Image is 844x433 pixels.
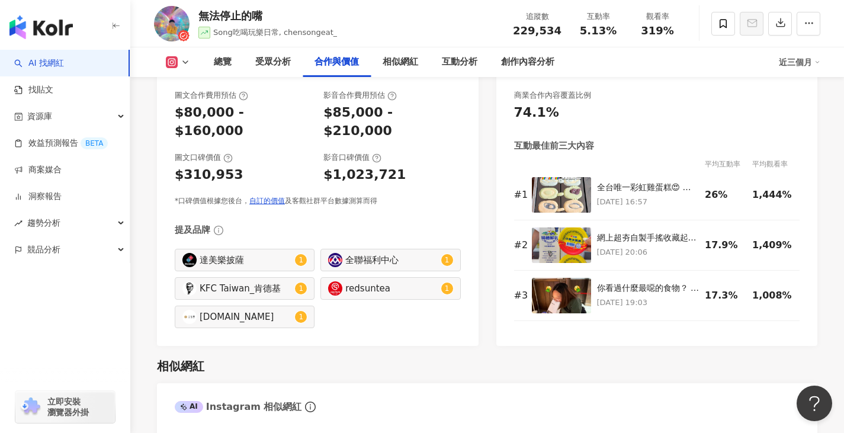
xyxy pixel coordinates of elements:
sup: 1 [295,311,307,323]
div: 無法停止的嘴 [198,8,337,23]
div: 相似網紅 [157,358,204,374]
div: 平均觀看率 [752,158,800,170]
div: 互動最佳前三大內容 [514,140,594,152]
span: info-circle [303,400,317,414]
div: 相似網紅 [383,55,418,69]
div: 合作與價值 [315,55,359,69]
div: 影音口碑價值 [323,152,381,163]
div: 受眾分析 [255,55,291,69]
span: 5.13% [580,25,617,37]
span: 229,534 [513,24,561,37]
img: 全台唯一彩虹雞蛋糕😍 📍質森雞蛋糕 ⚠️藍色為蝶豆花 孕婦不能食用 ⚠️彩虹雞蛋糕限量 一定要預訂～ ‼️影片有預購日期‼️ - 🕓Pm1.-Pm7.半 ❌週二公休 🏡台中市北區三民路三段193... [532,177,591,213]
a: searchAI 找網紅 [14,57,64,69]
img: KOL Avatar [328,253,342,267]
span: rise [14,219,23,227]
div: 圖文合作費用預估 [175,90,248,101]
sup: 1 [441,254,453,266]
div: 網上超夯自製手搖收藏起來😍 📍全台超商 第一款平替[PERSON_NAME]覺醒307 🔆原萃烏龍茶 🔆純喫茶鮮柚綠茶 第二款50嵐布丁奶茶 🔆茶裏[PERSON_NAME]式紅茶 🔆瑞穗鮮乳 ... [597,232,699,244]
span: 1 [299,284,303,293]
div: 提及品牌 [175,224,210,236]
div: # 2 [514,239,526,252]
span: 立即安裝 瀏覽器外掛 [47,396,89,418]
a: 商案媒合 [14,164,62,176]
iframe: Help Scout Beacon - Open [797,386,832,421]
img: 你看過什麼最噁的食物？ 📍入口即地獄 噁の食物博物館 來這乾嘔是基本 噁的食物你絕對能一網打盡 小心你的嗅覺視覺味覺🫨 你可以不去，但一定要標記你的朋友去！ - 📆展期6/28-9/28 🕓Am... [532,278,591,313]
div: # 3 [514,289,526,302]
span: 1 [299,313,303,321]
div: 創作內容分析 [501,55,554,69]
div: 你看過什麼最噁的食物？ 📍入口即地獄 噁の食物博物館 來這乾嘔是基本 噁的食物你絕對能一網打盡 小心你的嗅覺視覺味覺🫨 你可以不去，但一定要標記你的朋友去！ - 📆展期6/28-9/28 🕓Am... [597,283,699,294]
span: info-circle [212,224,225,237]
div: 圖文口碑價值 [175,152,233,163]
div: # 1 [514,188,526,201]
a: 洞察報告 [14,191,62,203]
span: 競品分析 [27,236,60,263]
span: 資源庫 [27,103,52,130]
a: 自訂的價值 [249,197,285,205]
div: *口碑價值根據您後台， 及客觀社群平台數據測算而得 [175,196,461,206]
span: 1 [445,256,450,264]
div: $85,000 - $210,000 [323,104,460,140]
div: $80,000 - $160,000 [175,104,312,140]
div: 全聯福利中心 [345,254,438,267]
div: 觀看率 [635,11,680,23]
img: logo [9,15,73,39]
div: 74.1% [514,104,559,122]
div: 追蹤數 [513,11,561,23]
img: KOL Avatar [182,310,197,324]
div: redsuntea [345,282,438,295]
a: 效益預測報告BETA [14,137,108,149]
div: [DOMAIN_NAME] [200,310,292,323]
img: chrome extension [19,397,42,416]
div: 商業合作內容覆蓋比例 [514,90,591,101]
span: 1 [299,256,303,264]
div: Instagram 相似網紅 [175,400,301,413]
div: 1,008% [752,289,794,302]
div: 互動率 [576,11,621,23]
span: Song吃喝玩樂日常, chensongeat_ [213,28,337,37]
img: KOL Avatar [328,281,342,296]
div: 互動分析 [442,55,477,69]
sup: 1 [295,283,307,294]
div: 影音合作費用預估 [323,90,397,101]
div: 1,444% [752,188,794,201]
div: $1,023,721 [323,166,406,184]
div: 17.3% [705,289,746,302]
span: 1 [445,284,450,293]
div: AI [175,401,203,413]
p: [DATE] 20:06 [597,246,699,259]
div: 1,409% [752,239,794,252]
div: 平均互動率 [705,158,752,170]
span: 319% [641,25,674,37]
img: KOL Avatar [182,253,197,267]
span: 趨勢分析 [27,210,60,236]
img: KOL Avatar [182,281,197,296]
sup: 1 [295,254,307,266]
div: 全台唯一彩虹雞蛋糕😍 📍質森雞蛋糕 ⚠️藍色為蝶豆花 孕婦不能食用 ⚠️彩虹雞蛋糕限量 一定要預訂～ ‼️影片有預購日期‼️ - 🕓Pm1.-Pm7.半 ❌週二公休 🏡[STREET_ADDRE... [597,182,699,194]
img: 網上超夯自製手搖收藏起來😍 📍全台超商 第一款平替柚香覺醒307 🔆原萃烏龍茶 🔆純喫茶鮮柚綠茶 第二款50嵐布丁奶茶 🔆茶裏王英式紅茶 🔆瑞穗鮮乳 🔆統一布丁 第三款老賴豆香紅茶 🔆特上紅茶 ... [532,227,591,263]
div: 達美樂披薩 [200,254,292,267]
div: KFC Taiwan_肯德基 [200,282,292,295]
img: KOL Avatar [154,6,190,41]
div: 17.9% [705,239,746,252]
a: chrome extension立即安裝 瀏覽器外掛 [15,391,115,423]
a: 找貼文 [14,84,53,96]
div: 近三個月 [779,53,820,72]
div: $310,953 [175,166,243,184]
div: 總覽 [214,55,232,69]
p: [DATE] 16:57 [597,195,699,209]
sup: 1 [441,283,453,294]
p: [DATE] 19:03 [597,296,699,309]
div: 26% [705,188,746,201]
